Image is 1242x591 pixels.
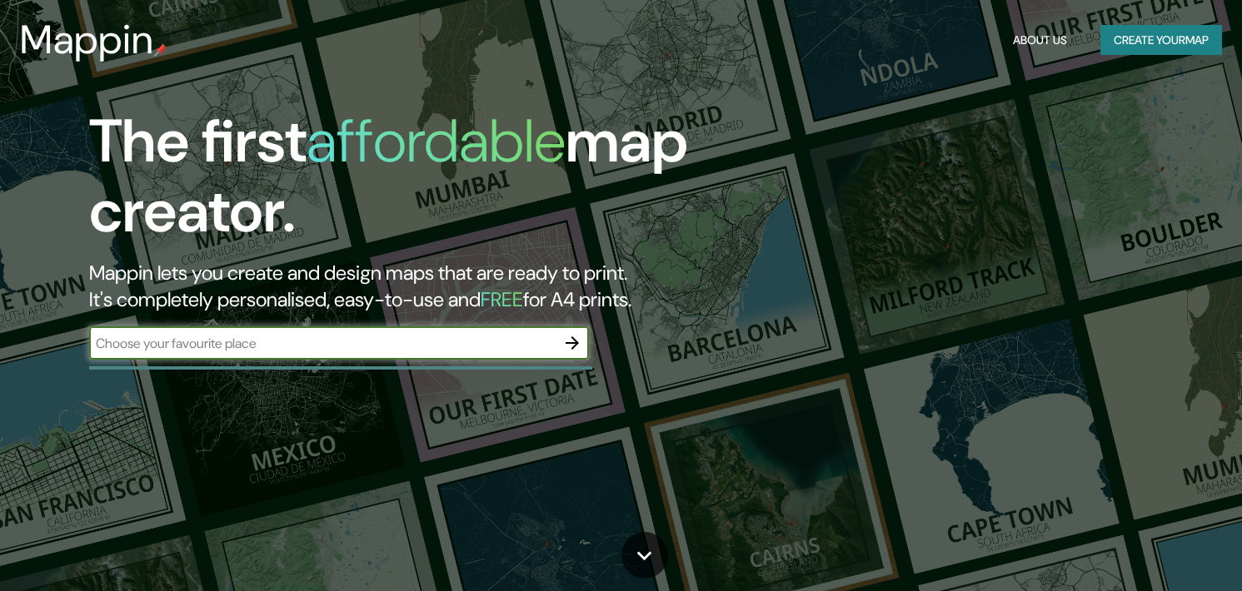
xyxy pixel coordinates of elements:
[89,334,556,353] input: Choose your favourite place
[1006,25,1074,56] button: About Us
[307,102,566,180] h1: affordable
[89,260,711,313] h2: Mappin lets you create and design maps that are ready to print. It's completely personalised, eas...
[20,17,154,63] h3: Mappin
[89,107,711,260] h1: The first map creator.
[1100,25,1222,56] button: Create yourmap
[154,43,167,57] img: mappin-pin
[481,286,523,312] h5: FREE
